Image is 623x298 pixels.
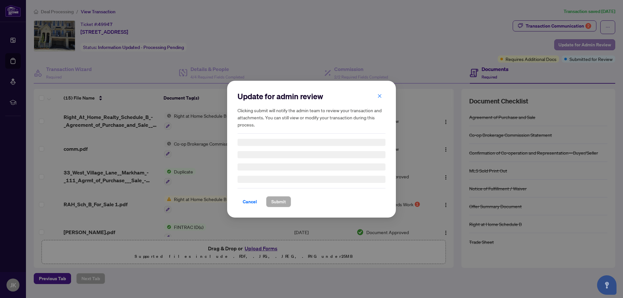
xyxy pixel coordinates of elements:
[238,107,385,128] h5: Clicking submit will notify the admin team to review your transaction and attachments. You can st...
[238,196,262,207] button: Cancel
[377,93,382,98] span: close
[243,197,257,207] span: Cancel
[266,196,291,207] button: Submit
[238,91,385,101] h2: Update for admin review
[597,275,617,295] button: Open asap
